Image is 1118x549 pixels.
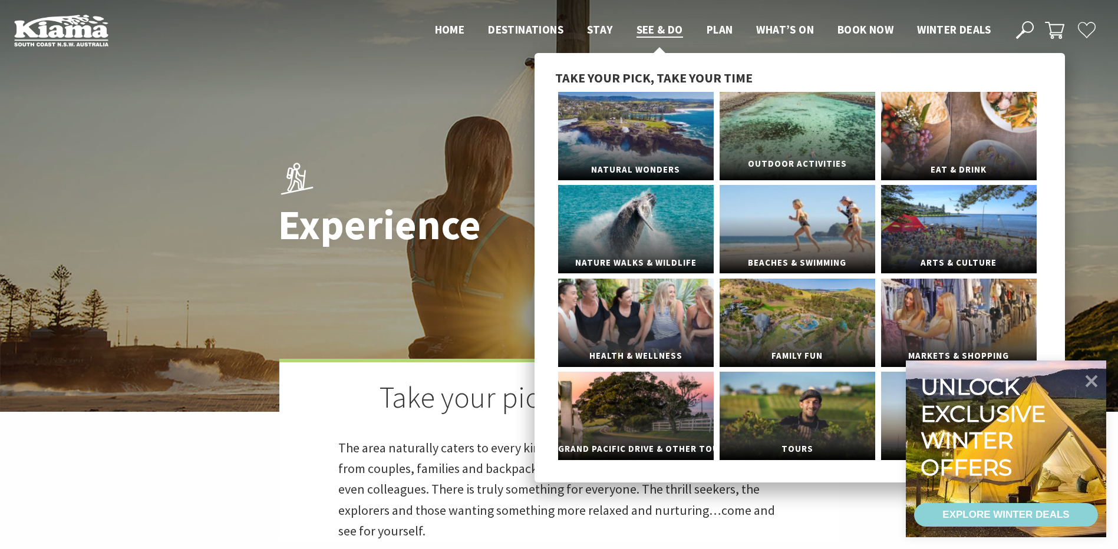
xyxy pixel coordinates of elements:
a: EXPLORE WINTER DEALS [914,503,1098,527]
span: See & Do [636,22,683,37]
span: Eat & Drink [881,159,1037,181]
img: Kiama Logo [14,14,108,47]
span: Home [435,22,465,37]
span: Take your pick, take your time [555,70,753,86]
span: Winter Deals [917,22,991,37]
span: History & Heritage [881,438,1037,460]
span: Beaches & Swimming [720,252,875,274]
span: Arts & Culture [881,252,1037,274]
span: Health & Wellness [558,345,714,367]
div: Unlock exclusive winter offers [921,373,1051,481]
span: Outdoor Activities [720,153,875,175]
h2: Take your pick, take your time [338,380,780,420]
span: Plan [707,22,733,37]
div: EXPLORE WINTER DEALS [942,503,1069,527]
span: Destinations [488,22,563,37]
span: Tours [720,438,875,460]
span: Nature Walks & Wildlife [558,252,714,274]
span: Family Fun [720,345,875,367]
p: The area naturally caters to every kind of visitor, of all backgrounds and all ages – from couple... [338,438,780,541]
h1: Experience [278,202,611,247]
span: What’s On [756,22,814,37]
span: Book now [837,22,893,37]
span: Grand Pacific Drive & Other Touring [558,438,714,460]
span: Markets & Shopping [881,345,1037,367]
span: Natural Wonders [558,159,714,181]
nav: Main Menu [423,21,1002,40]
span: Stay [587,22,613,37]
